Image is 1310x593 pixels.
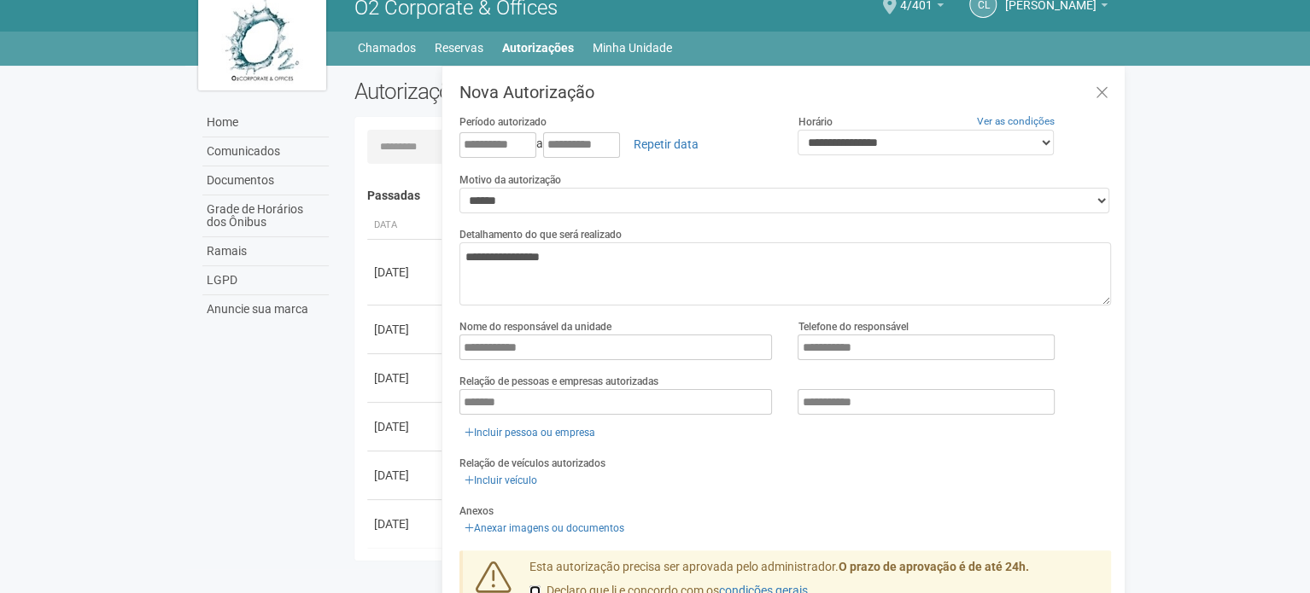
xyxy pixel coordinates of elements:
div: [DATE] [374,369,437,387]
div: [DATE] [374,321,437,338]
label: Período autorizado [459,114,547,130]
a: Incluir pessoa ou empresa [459,423,600,442]
a: Home [202,108,329,137]
a: Documentos [202,166,329,195]
a: Ver as condições [977,115,1055,127]
label: Relação de pessoas e empresas autorizadas [459,374,658,389]
label: Anexos [459,503,494,519]
a: Autorizações [502,36,574,60]
div: [DATE] [374,264,437,281]
label: Detalhamento do que será realizado [459,227,622,242]
h3: Nova Autorização [459,84,1111,101]
h4: Passadas [367,189,1099,202]
div: a [459,130,773,159]
a: Anuncie sua marca [202,295,329,323]
a: Reservas [435,36,483,60]
label: Telefone do responsável [798,319,908,334]
a: Minha Unidade [593,36,672,60]
a: [PERSON_NAME] [1005,1,1108,15]
label: Relação de veículos autorizados [459,456,605,471]
a: Chamados [358,36,416,60]
strong: O prazo de aprovação é de até 24h. [839,560,1029,573]
a: Comunicados [202,137,329,166]
h2: Autorizações [354,78,720,104]
a: Incluir veículo [459,471,542,490]
a: Repetir data [623,130,710,159]
a: 4/401 [900,1,944,15]
div: [DATE] [374,515,437,532]
div: [DATE] [374,467,437,484]
a: LGPD [202,266,329,295]
label: Horário [798,114,832,130]
label: Nome do responsável da unidade [459,319,611,334]
label: Motivo da autorização [459,172,561,188]
a: Grade de Horários dos Ônibus [202,195,329,237]
a: Anexar imagens ou documentos [459,519,629,538]
th: Data [367,212,444,240]
div: [DATE] [374,418,437,435]
a: Ramais [202,237,329,266]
